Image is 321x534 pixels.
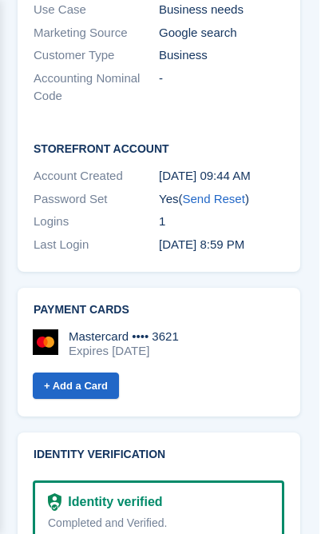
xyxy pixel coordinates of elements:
div: Account Created [34,167,159,185]
h2: Identity verification [34,448,284,461]
div: - [159,70,284,106]
div: Expires [DATE] [69,344,179,358]
a: + Add a Card [33,373,119,399]
div: Yes [159,190,284,209]
img: Mastercard Logo [33,329,58,355]
div: Logins [34,213,159,231]
div: 1 [159,213,284,231]
div: [DATE] 09:44 AM [159,167,284,185]
div: Google search [159,24,284,42]
img: Identity Verification Ready [48,493,61,511]
div: Completed and Verified. [48,515,269,532]
time: 2025-08-15 19:59:02 UTC [159,237,244,251]
div: Last Login [34,236,159,254]
div: Business needs [159,1,284,19]
div: Customer Type [34,46,159,65]
h2: Storefront Account [34,140,284,156]
span: ( ) [178,192,248,205]
div: Business [159,46,284,65]
div: Mastercard •••• 3621 [69,329,179,344]
h2: Payment cards [34,304,284,317]
a: Send Reset [182,192,244,205]
div: Password Set [34,190,159,209]
div: Use Case [34,1,159,19]
div: Accounting Nominal Code [34,70,159,106]
div: Marketing Source [34,24,159,42]
div: Identity verified [61,492,162,512]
